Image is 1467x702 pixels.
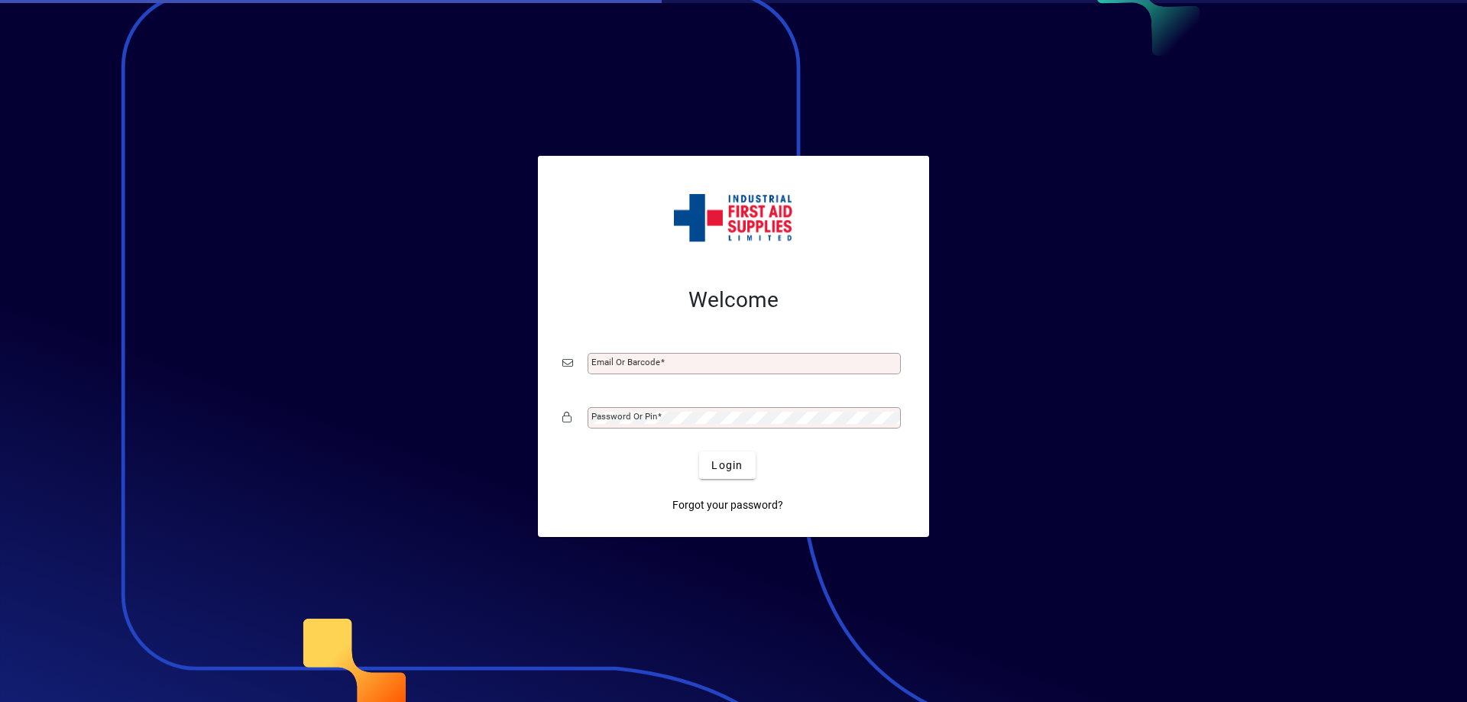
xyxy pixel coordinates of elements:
a: Forgot your password? [666,491,789,519]
span: Forgot your password? [672,497,783,513]
span: Login [711,458,743,474]
button: Login [699,451,755,479]
mat-label: Email or Barcode [591,357,660,367]
mat-label: Password or Pin [591,411,657,422]
h2: Welcome [562,287,905,313]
